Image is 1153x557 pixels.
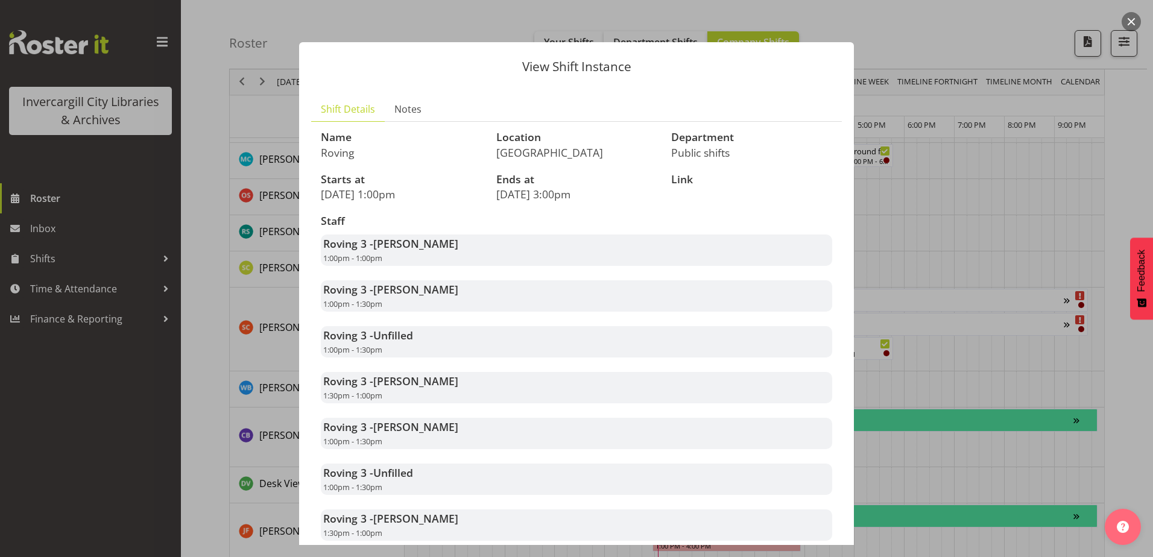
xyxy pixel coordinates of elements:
[671,146,832,159] p: Public shifts
[323,236,458,251] strong: Roving 3 -
[323,328,413,342] strong: Roving 3 -
[323,465,413,480] strong: Roving 3 -
[323,344,382,355] span: 1:00pm - 1:30pm
[373,374,458,388] span: [PERSON_NAME]
[323,511,458,526] strong: Roving 3 -
[373,328,413,342] span: Unfilled
[323,298,382,309] span: 1:00pm - 1:30pm
[373,420,458,434] span: [PERSON_NAME]
[323,482,382,492] span: 1:00pm - 1:30pm
[321,102,375,116] span: Shift Details
[1117,521,1129,533] img: help-xxl-2.png
[496,174,657,186] h3: Ends at
[373,282,458,297] span: [PERSON_NAME]
[323,390,382,401] span: 1:30pm - 1:00pm
[323,374,458,388] strong: Roving 3 -
[373,511,458,526] span: [PERSON_NAME]
[323,282,458,297] strong: Roving 3 -
[321,146,482,159] p: Roving
[496,187,657,201] p: [DATE] 3:00pm
[321,215,832,227] h3: Staff
[323,420,458,434] strong: Roving 3 -
[321,131,482,143] h3: Name
[323,253,382,263] span: 1:00pm - 1:00pm
[311,60,842,73] p: View Shift Instance
[323,527,382,538] span: 1:30pm - 1:00pm
[373,236,458,251] span: [PERSON_NAME]
[323,436,382,447] span: 1:00pm - 1:30pm
[1130,238,1153,319] button: Feedback - Show survey
[1136,250,1147,292] span: Feedback
[496,146,657,159] p: [GEOGRAPHIC_DATA]
[373,465,413,480] span: Unfilled
[671,174,832,186] h3: Link
[321,187,482,201] p: [DATE] 1:00pm
[394,102,422,116] span: Notes
[496,131,657,143] h3: Location
[671,131,832,143] h3: Department
[321,174,482,186] h3: Starts at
